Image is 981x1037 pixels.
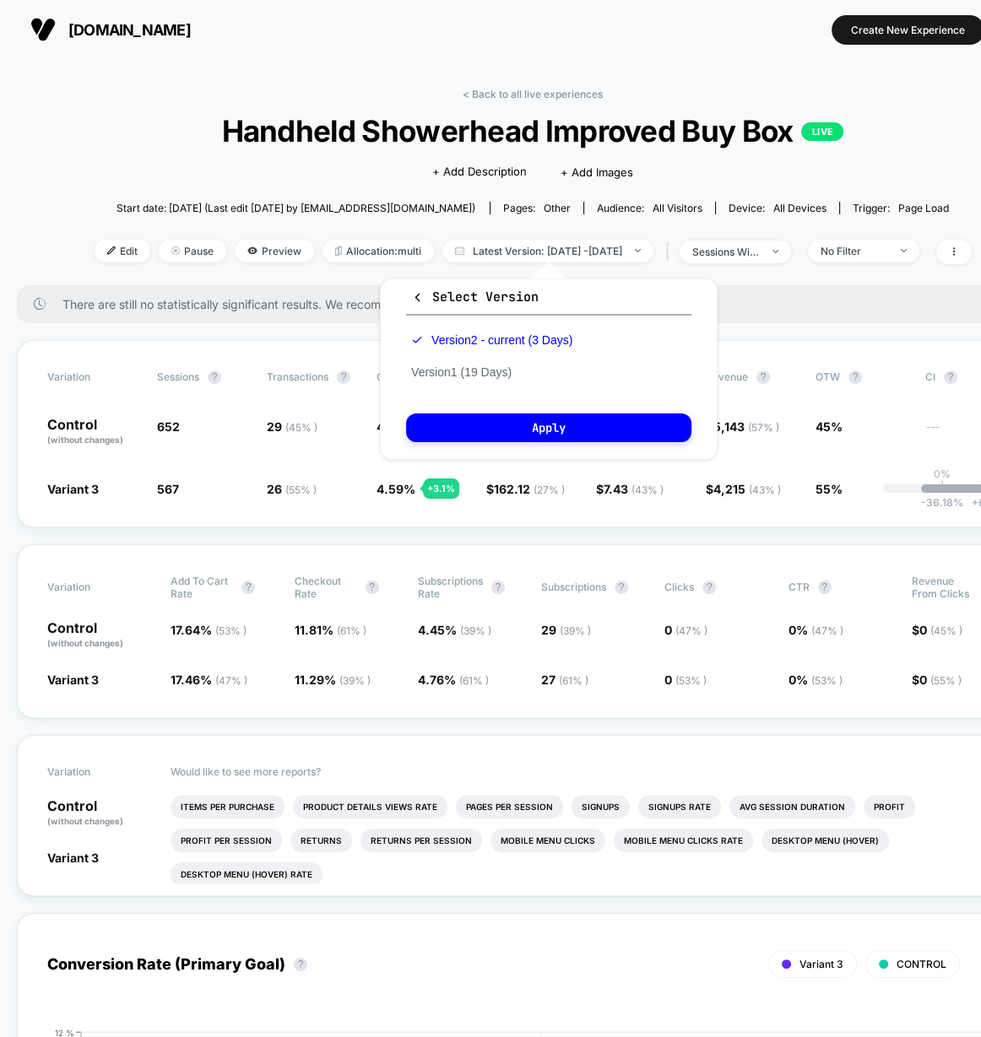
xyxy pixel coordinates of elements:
[816,419,843,434] span: 45%
[756,370,770,384] button: ?
[171,623,247,637] span: 17.64 %
[293,795,447,818] li: Product Details Views Rate
[171,795,285,818] li: Items Per Purchase
[853,202,949,214] div: Trigger:
[559,674,588,687] span: ( 61 % )
[664,581,694,593] span: Clicks
[912,575,974,600] span: Revenue From Clicks
[901,249,907,252] img: end
[631,483,664,496] span: ( 43 % )
[171,246,180,255] img: end
[940,480,944,493] p: |
[30,17,56,42] img: Visually logo
[339,674,371,687] span: ( 39 % )
[235,240,314,262] span: Preview
[848,370,862,384] button: ?
[541,581,606,593] span: Subscriptions
[604,482,664,496] span: 7.43
[572,795,630,818] li: Signups
[47,816,123,826] span: (without changes)
[377,482,415,496] span: 4.59 %
[295,623,366,637] span: 11.81 %
[706,419,779,434] span: $
[337,370,350,384] button: ?
[171,672,247,687] span: 17.46 %
[614,829,753,852] li: Mobile Menu Clicks Rate
[47,765,140,778] span: Variation
[68,21,191,39] span: [DOMAIN_NAME]
[442,240,653,262] span: Latest Version: [DATE] - [DATE]
[208,370,221,384] button: ?
[773,202,827,214] span: all devices
[664,623,707,637] span: 0
[418,672,489,687] span: 4.76 %
[47,799,154,828] p: Control
[171,575,233,600] span: Add To Cart Rate
[675,624,707,637] span: ( 47 % )
[596,482,664,496] span: $
[47,435,123,445] span: (without changes)
[486,482,565,496] span: $
[534,483,565,496] span: ( 27 % )
[360,829,482,852] li: Returns Per Session
[117,202,475,214] span: Start date: [DATE] (Last edit [DATE] by [EMAIL_ADDRESS][DOMAIN_NAME])
[944,370,957,384] button: ?
[921,496,963,509] span: -36.18 %
[406,413,691,442] button: Apply
[816,482,843,496] span: 55%
[541,672,588,687] span: 27
[638,795,721,818] li: Signups Rate
[934,467,951,480] p: 0%
[47,370,140,384] span: Variation
[459,674,489,687] span: ( 61 % )
[290,829,352,852] li: Returns
[490,829,605,852] li: Mobile Menu Clicks
[423,478,459,499] div: + 3.1 %
[95,240,150,262] span: Edit
[47,482,99,496] span: Variant 3
[729,795,855,818] li: Avg Session Duration
[706,482,781,496] span: $
[930,624,962,637] span: ( 45 % )
[789,581,810,593] span: CTR
[972,496,978,509] span: +
[664,672,707,687] span: 0
[267,370,328,383] span: Transactions
[159,240,226,262] span: Pause
[406,288,691,316] button: Select Version
[418,575,483,600] span: Subscriptions Rate
[267,419,317,434] span: 29
[912,672,962,687] span: $
[816,370,908,384] span: OTW
[322,240,434,262] span: Allocation: multi
[432,164,527,181] span: + Add Description
[761,829,889,852] li: Desktop Menu (hover)
[171,829,282,852] li: Profit Per Session
[789,623,843,637] span: 0 %
[772,250,778,253] img: end
[912,623,962,637] span: $
[47,672,99,687] span: Variant 3
[47,621,154,650] p: Control
[366,581,379,594] button: ?
[267,482,317,496] span: 26
[460,624,491,637] span: ( 39 % )
[107,246,116,255] img: edit
[285,421,317,434] span: ( 45 % )
[713,419,779,434] span: 5,143
[406,365,517,380] button: Version1 (19 Days)
[811,624,843,637] span: ( 47 % )
[494,482,565,496] span: 162.12
[411,289,539,305] span: Select Version
[653,202,702,214] span: All Visitors
[285,483,317,496] span: ( 55 % )
[930,674,962,687] span: ( 55 % )
[47,638,123,648] span: (without changes)
[157,370,199,383] span: Sessions
[455,246,464,255] img: calendar
[864,795,915,818] li: Profit
[337,624,366,637] span: ( 61 % )
[157,419,180,434] span: 652
[821,245,888,257] div: No Filter
[799,958,843,970] span: Variant 3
